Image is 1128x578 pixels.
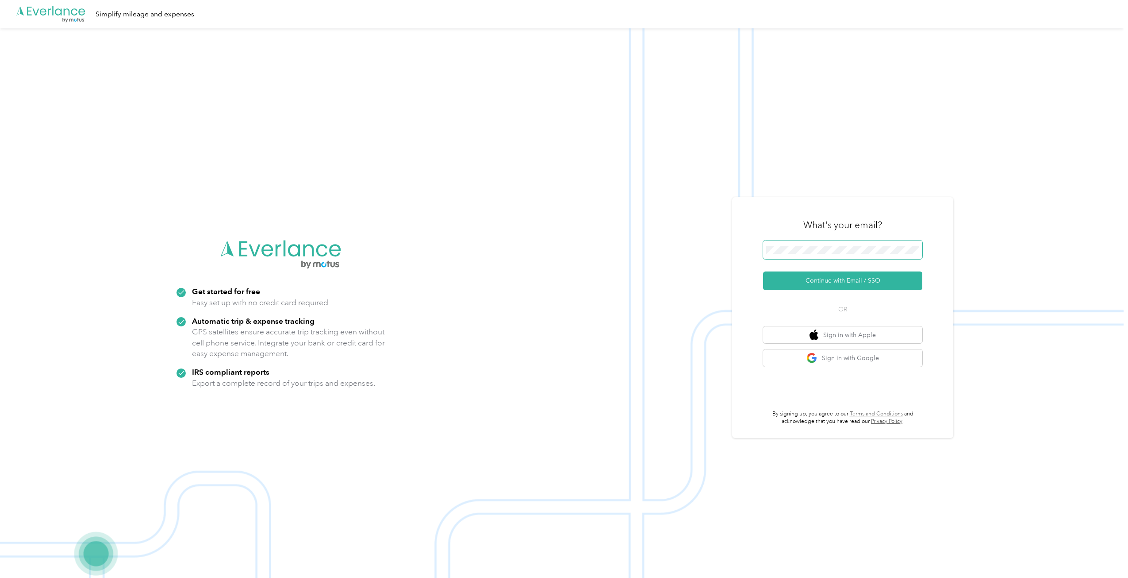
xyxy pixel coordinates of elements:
[827,305,858,314] span: OR
[803,219,882,231] h3: What's your email?
[192,297,328,308] p: Easy set up with no credit card required
[763,272,922,290] button: Continue with Email / SSO
[763,326,922,344] button: apple logoSign in with Apple
[192,326,385,359] p: GPS satellites ensure accurate trip tracking even without cell phone service. Integrate your bank...
[850,411,903,417] a: Terms and Conditions
[192,287,260,296] strong: Get started for free
[806,353,817,364] img: google logo
[192,378,375,389] p: Export a complete record of your trips and expenses.
[763,410,922,426] p: By signing up, you agree to our and acknowledge that you have read our .
[192,316,315,326] strong: Automatic trip & expense tracking
[763,349,922,367] button: google logoSign in with Google
[810,330,818,341] img: apple logo
[96,9,194,20] div: Simplify mileage and expenses
[871,418,902,425] a: Privacy Policy
[192,367,269,376] strong: IRS compliant reports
